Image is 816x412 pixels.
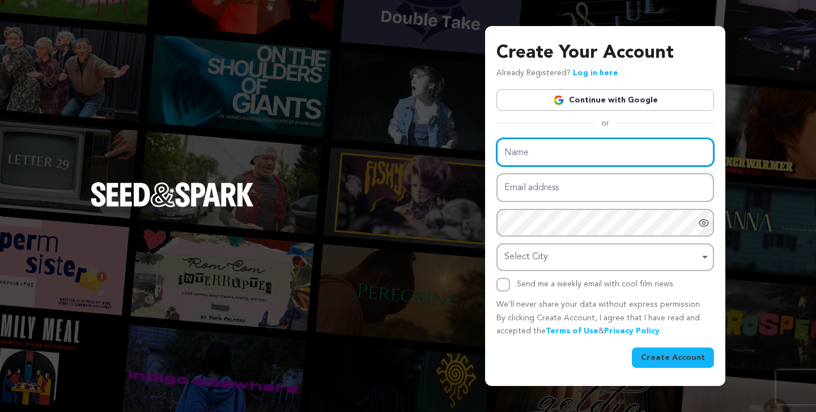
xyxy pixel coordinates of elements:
div: Select City [504,249,699,265]
a: Privacy Policy [604,327,660,335]
img: Seed&Spark Logo [91,182,254,207]
input: Email address [496,173,714,202]
a: Show password as plain text. Warning: this will display your password on the screen. [698,217,709,229]
a: Log in here [573,69,618,77]
label: Send me a weekly email with cool film news [517,280,673,288]
a: Seed&Spark Homepage [91,182,254,230]
span: or [594,118,616,129]
p: We’ll never share your data without express permission. By clicking Create Account, I agree that ... [496,298,714,338]
a: Terms of Use [546,327,598,335]
a: Continue with Google [496,89,714,111]
img: Google logo [553,95,564,106]
button: Create Account [632,347,714,368]
p: Already Registered? [496,67,618,80]
h3: Create Your Account [496,40,714,67]
input: Name [496,138,714,167]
